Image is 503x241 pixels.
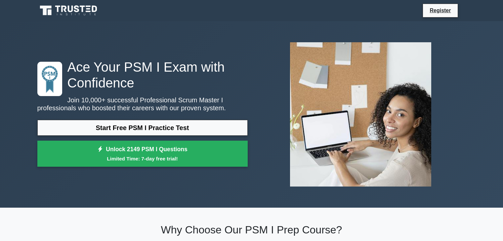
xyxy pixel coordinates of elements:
h2: Why Choose Our PSM I Prep Course? [37,224,466,236]
h1: Ace Your PSM I Exam with Confidence [37,59,248,91]
a: Register [426,6,455,15]
small: Limited Time: 7-day free trial! [46,155,239,162]
p: Join 10,000+ successful Professional Scrum Master I professionals who boosted their careers with ... [37,96,248,112]
a: Start Free PSM I Practice Test [37,120,248,136]
a: Unlock 2149 PSM I QuestionsLimited Time: 7-day free trial! [37,141,248,167]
